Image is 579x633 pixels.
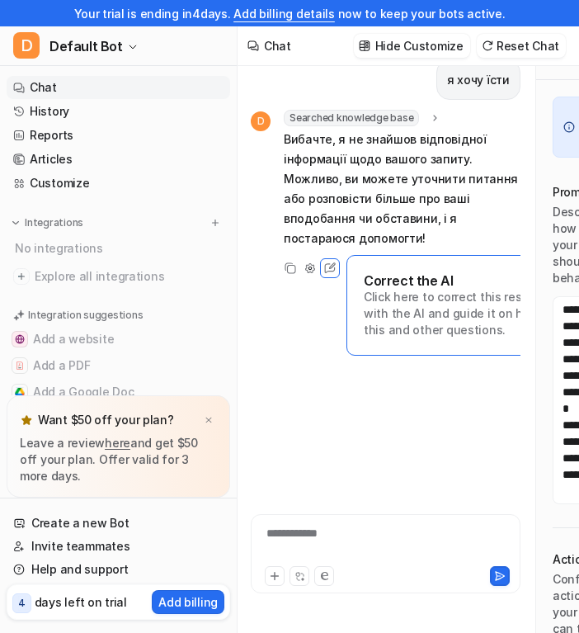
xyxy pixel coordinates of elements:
[477,34,566,58] button: Reset Chat
[105,436,130,450] a: here
[7,100,230,123] a: History
[49,35,123,58] span: Default Bot
[7,326,230,352] button: Add a websiteAdd a website
[28,308,143,323] p: Integration suggestions
[7,379,230,405] button: Add a Google DocAdd a Google Doc
[10,234,230,262] div: No integrations
[152,590,224,614] button: Add billing
[7,148,230,171] a: Articles
[7,265,230,288] a: Explore all integrations
[482,40,493,52] img: reset
[375,37,464,54] p: Hide Customize
[359,40,370,52] img: customize
[13,268,30,285] img: explore all integrations
[18,596,26,611] p: 4
[7,558,230,581] a: Help and support
[204,415,214,426] img: x
[264,37,291,54] div: Chat
[13,32,40,59] span: D
[7,172,230,195] a: Customize
[15,361,25,371] img: Add a PDF
[251,111,271,131] span: D
[20,413,33,427] img: star
[158,593,218,611] p: Add billing
[35,263,224,290] span: Explore all integrations
[364,272,453,289] p: Correct the AI
[10,217,21,229] img: expand menu
[209,217,221,229] img: menu_add.svg
[38,412,174,428] p: Want $50 off your plan?
[447,70,510,90] p: я хочу їсти
[25,216,83,229] p: Integrations
[7,535,230,558] a: Invite teammates
[15,387,25,397] img: Add a Google Doc
[35,593,127,611] p: days left on trial
[15,334,25,344] img: Add a website
[7,512,230,535] a: Create a new Bot
[7,352,230,379] button: Add a PDFAdd a PDF
[7,124,230,147] a: Reports
[284,130,520,248] p: Вибачте, я не знайшов відповідної інформації щодо вашого запиту. Можливо, ви можете уточнити пита...
[7,76,230,99] a: Chat
[233,7,335,21] a: Add billing details
[7,215,88,231] button: Integrations
[354,34,470,58] button: Hide Customize
[284,110,419,126] span: Searched knowledge base
[20,435,217,484] p: Leave a review and get $50 off your plan. Offer valid for 3 more days.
